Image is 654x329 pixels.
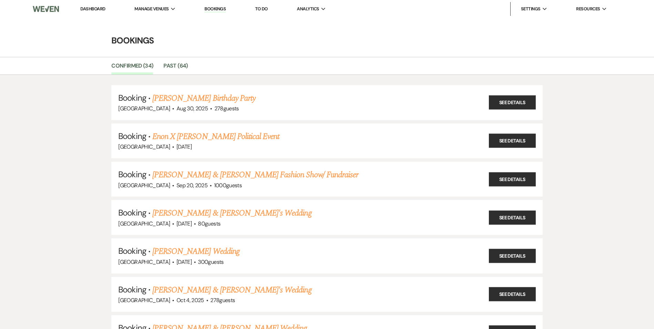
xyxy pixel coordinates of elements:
[118,131,146,141] span: Booking
[214,105,239,112] span: 278 guests
[118,182,170,189] span: [GEOGRAPHIC_DATA]
[177,258,192,266] span: [DATE]
[152,92,255,104] a: [PERSON_NAME] Birthday Party
[152,169,358,181] a: [PERSON_NAME] & [PERSON_NAME] Fashion Show/ Fundraiser
[134,6,169,12] span: Manage Venues
[576,6,600,12] span: Resources
[297,6,319,12] span: Analytics
[210,297,235,304] span: 278 guests
[177,143,192,150] span: [DATE]
[163,61,188,74] a: Past (64)
[79,34,575,47] h4: Bookings
[177,105,208,112] span: Aug 30, 2025
[489,134,536,148] a: See Details
[489,172,536,186] a: See Details
[152,245,240,258] a: [PERSON_NAME] Wedding
[204,6,226,12] a: Bookings
[214,182,242,189] span: 1000 guests
[118,246,146,256] span: Booking
[118,207,146,218] span: Booking
[177,182,208,189] span: Sep 20, 2025
[489,287,536,301] a: See Details
[111,61,153,74] a: Confirmed (34)
[118,284,146,295] span: Booking
[177,297,204,304] span: Oct 4, 2025
[118,297,170,304] span: [GEOGRAPHIC_DATA]
[118,169,146,180] span: Booking
[152,284,312,296] a: [PERSON_NAME] & [PERSON_NAME]'s Wedding
[118,92,146,103] span: Booking
[489,96,536,110] a: See Details
[521,6,541,12] span: Settings
[118,258,170,266] span: [GEOGRAPHIC_DATA]
[118,143,170,150] span: [GEOGRAPHIC_DATA]
[198,220,220,227] span: 80 guests
[489,210,536,225] a: See Details
[118,220,170,227] span: [GEOGRAPHIC_DATA]
[152,130,279,143] a: Enon X [PERSON_NAME] Political Event
[80,6,105,12] a: Dashboard
[198,258,223,266] span: 300 guests
[152,207,312,219] a: [PERSON_NAME] & [PERSON_NAME]'s Wedding
[177,220,192,227] span: [DATE]
[33,2,59,16] img: Weven Logo
[489,249,536,263] a: See Details
[118,105,170,112] span: [GEOGRAPHIC_DATA]
[255,6,268,12] a: To Do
